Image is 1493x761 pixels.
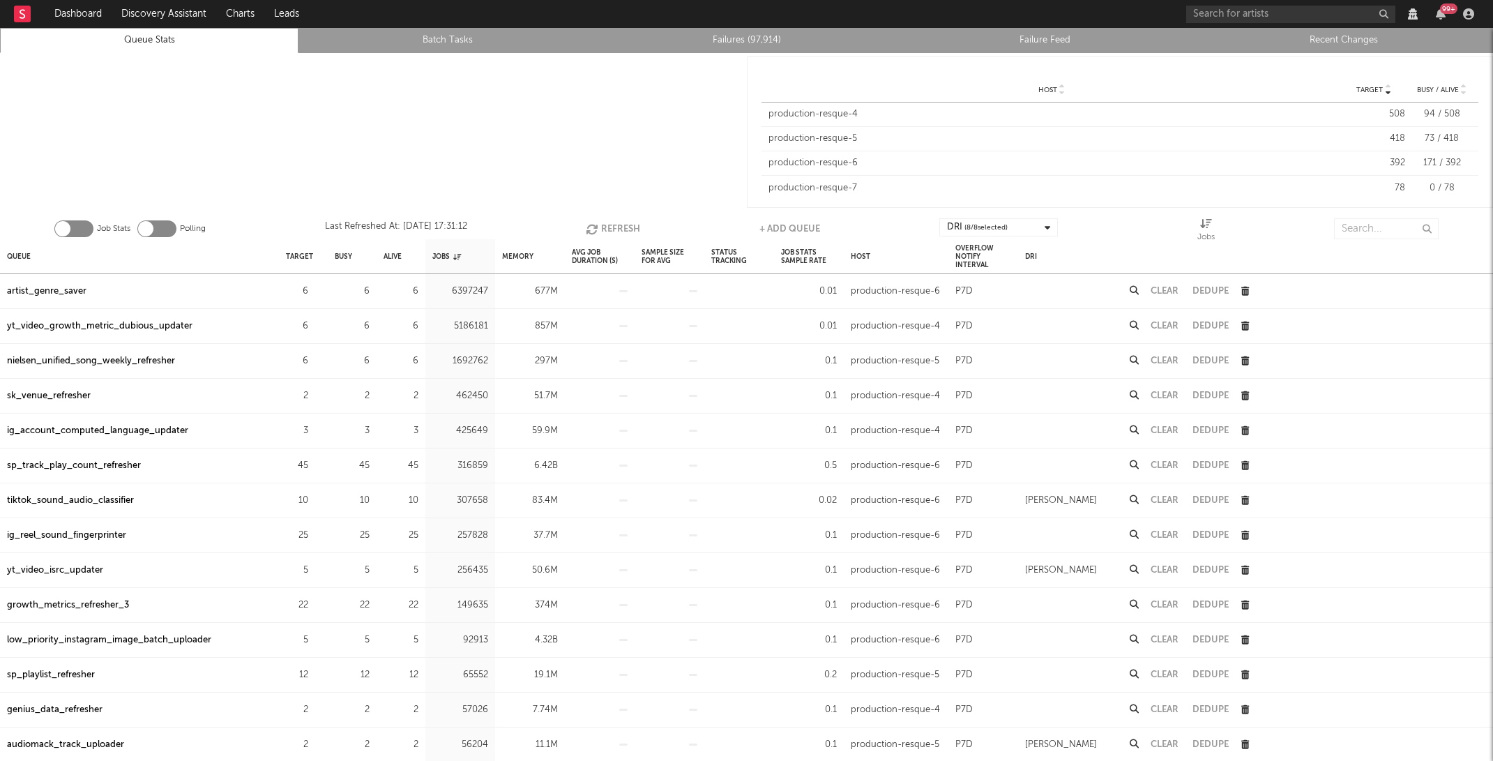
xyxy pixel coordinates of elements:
div: 0.01 [781,283,837,300]
a: Recent Changes [1202,32,1485,49]
div: 12 [286,667,308,684]
a: genius_data_refresher [7,702,103,718]
div: 257828 [432,527,488,544]
div: 0.01 [781,318,837,335]
div: 297M [502,353,558,370]
div: 3 [286,423,308,439]
button: Clear [1151,705,1179,714]
div: 6 [335,318,370,335]
div: 508 [1342,107,1405,121]
a: Failure Feed [904,32,1187,49]
div: Queue [7,241,31,271]
div: production-resque-5 [851,737,939,753]
div: 149635 [432,597,488,614]
div: P7D [955,492,973,509]
div: Last Refreshed At: [DATE] 17:31:12 [325,218,467,239]
div: 37.7M [502,527,558,544]
button: Dedupe [1192,601,1229,610]
div: P7D [955,283,973,300]
input: Search... [1334,218,1439,239]
div: 83.4M [502,492,558,509]
label: Job Stats [97,220,130,237]
button: Clear [1151,740,1179,749]
div: sp_playlist_refresher [7,667,95,684]
div: sp_track_play_count_refresher [7,458,141,474]
div: 45 [286,458,308,474]
label: Polling [180,220,206,237]
div: 11.1M [502,737,558,753]
div: 6 [335,353,370,370]
button: Dedupe [1192,461,1229,470]
a: Queue Stats [8,32,291,49]
div: production-resque-4 [768,107,1336,121]
button: Dedupe [1192,426,1229,435]
a: yt_video_growth_metric_dubious_updater [7,318,192,335]
div: Overflow Notify Interval [955,241,1011,271]
div: 10 [335,492,370,509]
div: production-resque-6 [851,527,940,544]
div: 0.02 [781,492,837,509]
div: Avg Job Duration (s) [572,241,628,271]
div: Memory [502,241,533,271]
div: production-resque-6 [851,492,940,509]
div: production-resque-6 [768,156,1336,170]
div: 7.74M [502,702,558,718]
button: 99+ [1436,8,1446,20]
div: 10 [286,492,308,509]
div: production-resque-5 [768,132,1336,146]
div: artist_genre_saver [7,283,86,300]
div: 0.1 [781,632,837,649]
div: 6 [335,283,370,300]
a: nielsen_unified_song_weekly_refresher [7,353,175,370]
button: Clear [1151,635,1179,645]
div: 5 [384,562,418,579]
div: production-resque-4 [851,702,940,718]
button: Clear [1151,461,1179,470]
div: 2 [286,737,308,753]
a: growth_metrics_refresher_3 [7,597,129,614]
div: 0.2 [781,667,837,684]
div: 0.1 [781,423,837,439]
div: DRI [947,219,1008,236]
div: 418 [1342,132,1405,146]
div: P7D [955,597,973,614]
div: 56204 [432,737,488,753]
div: 6 [384,318,418,335]
div: 2 [384,737,418,753]
div: 6397247 [432,283,488,300]
button: Clear [1151,601,1179,610]
div: Jobs [1197,229,1215,246]
div: 5 [286,632,308,649]
a: sk_venue_refresher [7,388,91,405]
div: DRI [1025,241,1037,271]
div: 2 [384,702,418,718]
span: Target [1356,86,1383,94]
div: 19.1M [502,667,558,684]
div: 392 [1342,156,1405,170]
div: [PERSON_NAME] [1025,492,1097,509]
div: 0.5 [781,458,837,474]
div: 307658 [432,492,488,509]
button: + Add Queue [759,218,820,239]
span: Busy / Alive [1417,86,1459,94]
div: 57026 [432,702,488,718]
button: Dedupe [1192,322,1229,331]
div: Alive [384,241,402,271]
div: yt_video_isrc_updater [7,562,103,579]
a: Failures (97,914) [605,32,888,49]
div: 0.1 [781,353,837,370]
div: P7D [955,527,973,544]
div: production-resque-4 [851,318,940,335]
button: Dedupe [1192,496,1229,505]
div: 22 [335,597,370,614]
div: 45 [335,458,370,474]
div: P7D [955,458,973,474]
div: production-resque-4 [851,423,940,439]
a: low_priority_instagram_image_batch_uploader [7,632,211,649]
a: audiomack_track_uploader [7,737,124,753]
div: production-resque-6 [851,283,940,300]
button: Dedupe [1192,287,1229,296]
button: Dedupe [1192,705,1229,714]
